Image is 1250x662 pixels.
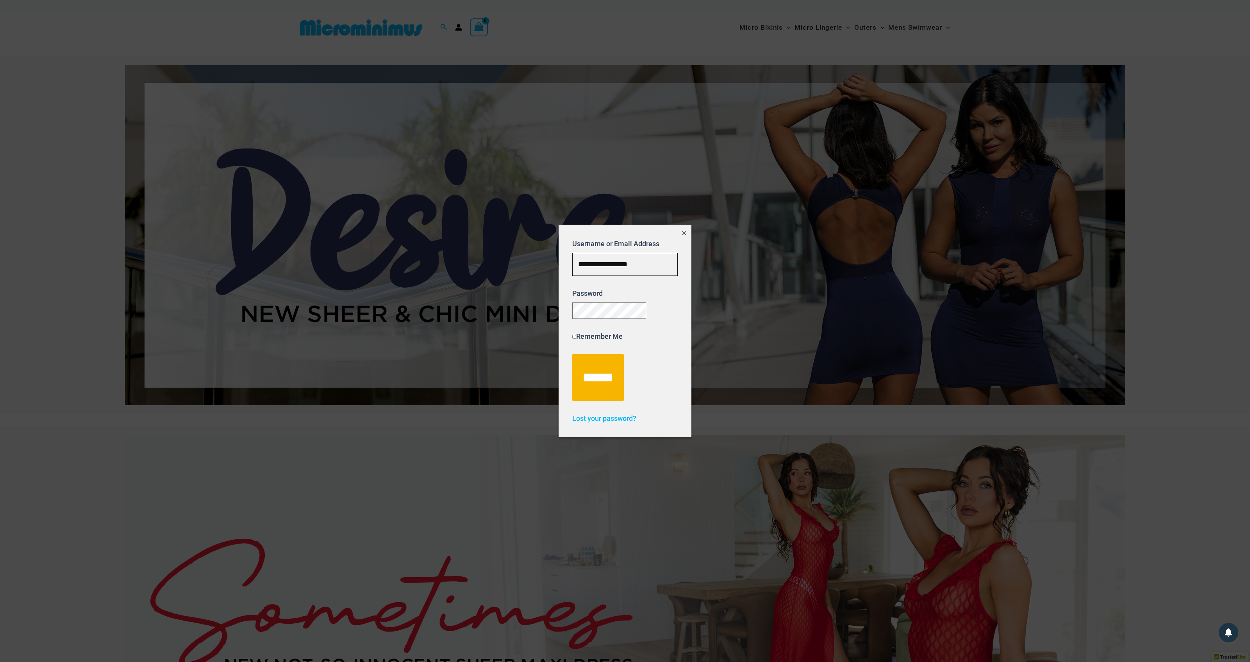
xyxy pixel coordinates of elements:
input: Remember Me [572,335,576,339]
label: Password [572,289,603,297]
label: Username or Email Address [572,240,659,248]
label: Remember Me [572,332,623,340]
button: Close popup [677,225,691,243]
a: Lost your password? [572,414,636,422]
